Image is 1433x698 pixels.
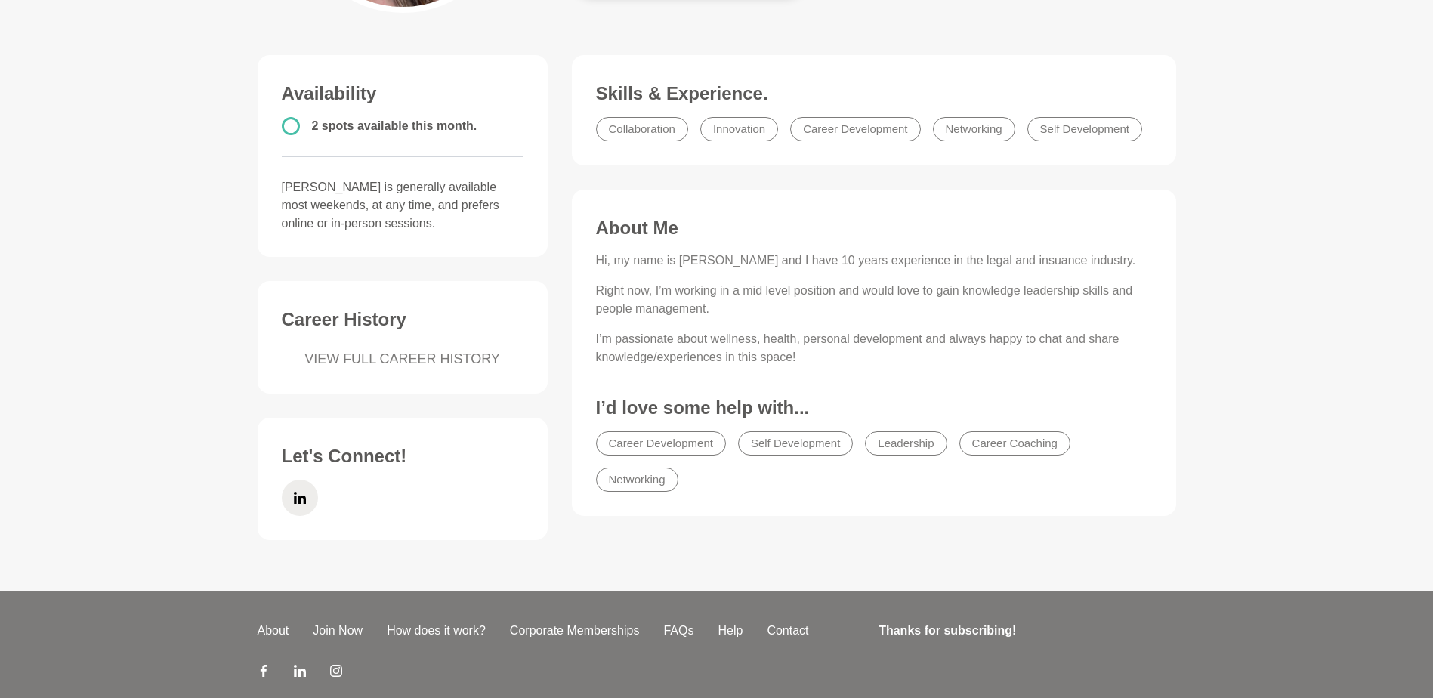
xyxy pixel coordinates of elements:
h3: Skills & Experience. [596,82,1152,105]
h3: Career History [282,308,523,331]
a: Instagram [330,664,342,682]
a: Contact [755,622,820,640]
a: Facebook [258,664,270,682]
h3: Availability [282,82,523,105]
h3: About Me [596,217,1152,239]
p: I’m passionate about wellness, health, personal development and always happy to chat and share kn... [596,330,1152,366]
a: FAQs [651,622,706,640]
p: [PERSON_NAME] is generally available most weekends, at any time, and prefers online or in-person ... [282,178,523,233]
h3: I’d love some help with... [596,397,1152,419]
a: Join Now [301,622,375,640]
h4: Thanks for subscribing! [879,622,1166,640]
a: VIEW FULL CAREER HISTORY [282,349,523,369]
a: Corporate Memberships [498,622,652,640]
a: LinkedIn [294,664,306,682]
a: How does it work? [375,622,498,640]
p: Right now, I’m working in a mid level position and would love to gain knowledge leadership skills... [596,282,1152,318]
span: 2 spots available this month. [312,119,477,132]
h3: Let's Connect! [282,445,523,468]
p: Hi, my name is [PERSON_NAME] and I have 10 years experience in the legal and insuance industry. [596,252,1152,270]
a: About [246,622,301,640]
a: LinkedIn [282,480,318,516]
a: Help [706,622,755,640]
